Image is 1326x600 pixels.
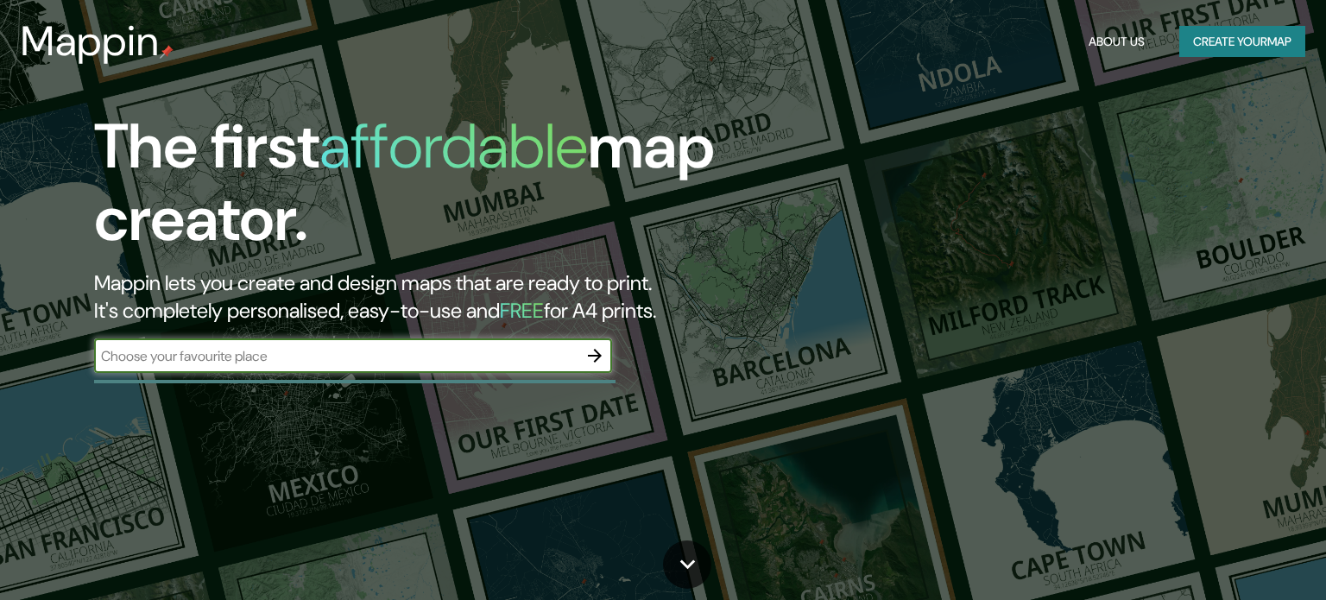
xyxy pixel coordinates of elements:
h3: Mappin [21,17,160,66]
h2: Mappin lets you create and design maps that are ready to print. It's completely personalised, eas... [94,269,757,325]
button: About Us [1082,26,1152,58]
img: mappin-pin [160,45,174,59]
button: Create yourmap [1179,26,1305,58]
h1: affordable [319,106,588,186]
h5: FREE [500,297,544,324]
h1: The first map creator. [94,111,757,269]
input: Choose your favourite place [94,346,578,366]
